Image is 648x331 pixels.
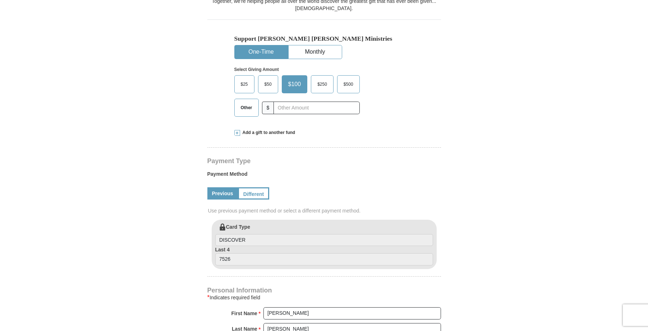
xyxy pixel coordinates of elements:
[238,187,270,200] a: Different
[314,79,331,90] span: $250
[261,79,275,90] span: $50
[237,79,252,90] span: $25
[215,253,433,265] input: Last 4
[262,102,274,114] span: $
[231,308,257,318] strong: First Name
[285,79,305,90] span: $100
[207,158,441,164] h4: Payment Type
[215,234,433,246] input: Card Type
[240,130,295,136] span: Add a gift to another fund
[207,187,238,200] a: Previous
[340,79,357,90] span: $500
[208,207,442,214] span: Use previous payment method or select a different payment method.
[207,293,441,302] div: Indicates required field
[207,287,441,293] h4: Personal Information
[234,35,414,43] h5: Support [PERSON_NAME] [PERSON_NAME] Ministries
[237,102,256,113] span: Other
[215,246,433,265] label: Last 4
[207,170,441,181] label: Payment Method
[289,45,342,59] button: Monthly
[274,102,359,114] input: Other Amount
[234,67,279,72] strong: Select Giving Amount
[215,223,433,246] label: Card Type
[235,45,288,59] button: One-Time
